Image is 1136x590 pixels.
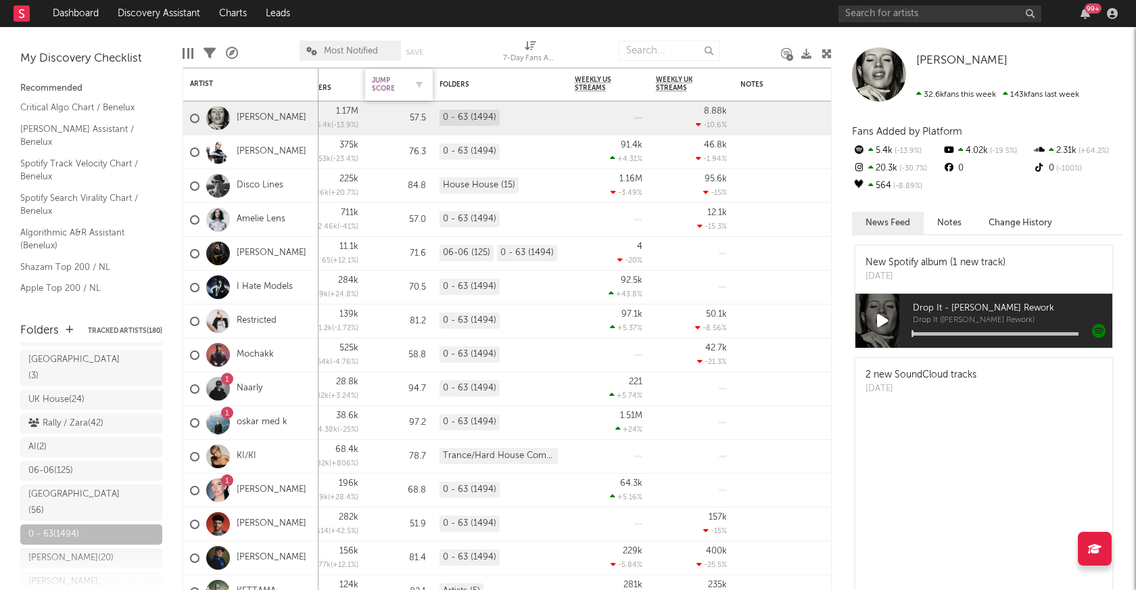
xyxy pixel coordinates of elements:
[204,34,216,73] div: Filters
[20,323,59,339] div: Folders
[237,112,306,124] a: [PERSON_NAME]
[333,257,356,265] span: +12.1 %
[916,91,996,99] span: 32.6k fans this week
[916,55,1008,66] span: [PERSON_NAME]
[372,381,426,397] div: 94.7
[704,141,727,150] div: 46.8k
[372,76,406,93] div: Jump Score
[440,380,500,396] div: 0 - 63 (1494)
[412,78,426,91] button: Filter by Jump Score
[307,526,358,535] div: ( )
[610,154,642,163] div: +4.31 %
[617,256,642,265] div: -20 %
[706,547,727,555] div: 400k
[620,411,642,420] div: 1.51M
[310,392,329,400] span: 1.02k
[339,547,358,555] div: 156k
[629,378,642,386] div: 221
[20,390,162,410] a: UK House(24)
[322,257,331,265] span: 65
[28,392,85,408] div: UK House ( 24 )
[623,547,642,555] div: 229k
[497,245,557,261] div: 0 - 63 (1494)
[372,516,426,532] div: 51.9
[316,528,329,535] span: 614
[637,242,642,251] div: 4
[440,245,494,261] div: 06-06 (125)
[615,425,642,434] div: +24 %
[339,310,358,319] div: 139k
[372,246,426,262] div: 71.6
[440,414,500,430] div: 0 - 63 (1494)
[237,315,277,327] a: Restricted
[707,208,727,217] div: 12.1k
[740,81,876,89] div: Notes
[619,175,642,183] div: 1.16M
[338,276,358,285] div: 284k
[852,127,962,137] span: Fans Added by Platform
[237,552,306,564] a: [PERSON_NAME]
[440,143,500,160] div: 0 - 63 (1494)
[312,359,330,366] span: 1.54k
[237,349,274,361] a: Mochakk
[20,191,149,219] a: Spotify Search Virality Chart / Benelux
[318,325,332,332] span: 1.2k
[703,188,727,197] div: -15 %
[303,357,358,366] div: ( )
[341,208,358,217] div: 711k
[372,178,426,194] div: 84.8
[372,347,426,363] div: 58.8
[28,550,114,566] div: [PERSON_NAME] ( 20 )
[20,100,149,115] a: Critical Algo Chart / Benelux
[28,415,103,432] div: Rally / Zara ( 42 )
[302,391,358,400] div: ( )
[335,445,358,454] div: 68.4k
[1054,165,1082,173] span: -100 %
[696,560,727,569] div: -25.5 %
[237,214,285,225] a: Amelie Lens
[372,482,426,499] div: 68.8
[916,91,1079,99] span: 143k fans last week
[709,513,727,522] div: 157k
[619,41,720,61] input: Search...
[866,368,976,382] div: 2 new SoundCloud tracks
[706,310,727,319] div: 50.1k
[988,147,1017,155] span: -19.5 %
[339,513,358,522] div: 282k
[656,76,707,92] span: Weekly UK Streams
[440,177,519,194] div: House House (15)
[20,548,162,568] a: [PERSON_NAME](20)
[696,154,727,163] div: -1.94 %
[440,482,500,498] div: 0 - 63 (1494)
[621,141,642,150] div: 91.4k
[28,463,73,479] div: 06-06 ( 125 )
[316,122,331,129] span: 5.4k
[610,493,642,501] div: +5.16 %
[345,77,358,91] button: Filter by Spotify Followers
[916,54,1008,68] a: [PERSON_NAME]
[237,417,287,428] a: oskar med k
[313,562,331,569] span: 1.77k
[318,426,337,434] span: 4.38k
[697,222,727,231] div: -15.3 %
[237,146,306,158] a: [PERSON_NAME]
[440,81,541,89] div: Folders
[336,378,358,386] div: 28.8k
[318,223,337,231] span: 2.46k
[20,281,149,296] a: Apple Top 200 / NL
[298,77,312,91] button: Filter by Artist
[1076,147,1109,155] span: +64.2 %
[866,270,1005,283] div: [DATE]
[611,560,642,569] div: -5.84 %
[237,248,306,259] a: [PERSON_NAME]
[330,291,356,298] span: +24.8 %
[924,212,975,234] button: Notes
[942,142,1032,160] div: 4.02k
[372,415,426,431] div: 97.2
[336,411,358,420] div: 38.6k
[372,110,426,127] div: 57.5
[20,484,162,521] a: [GEOGRAPHIC_DATA](56)
[183,34,193,73] div: Edit Columns
[304,154,358,163] div: ( )
[291,76,338,92] div: Spotify Followers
